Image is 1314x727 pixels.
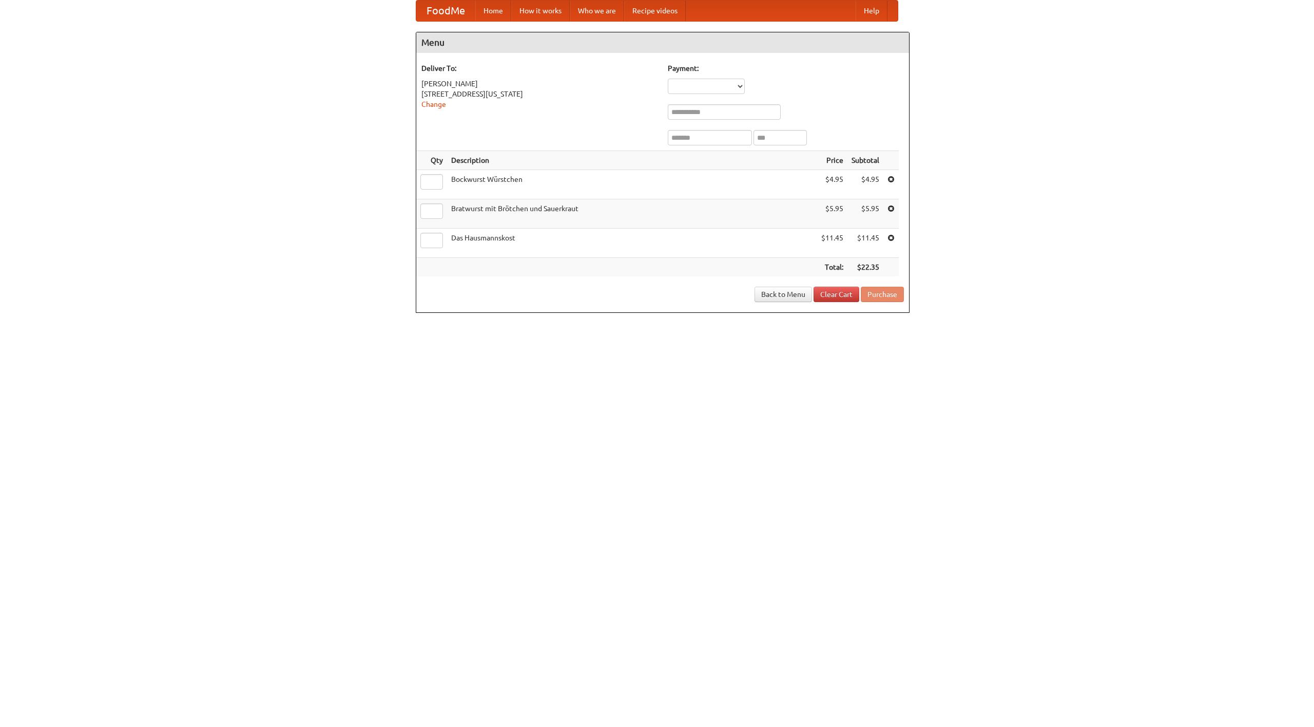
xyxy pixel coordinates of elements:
[847,258,883,277] th: $22.35
[817,199,847,229] td: $5.95
[668,63,904,73] h5: Payment:
[447,151,817,170] th: Description
[421,63,658,73] h5: Deliver To:
[416,32,909,53] h4: Menu
[856,1,887,21] a: Help
[511,1,570,21] a: How it works
[447,170,817,199] td: Bockwurst Würstchen
[475,1,511,21] a: Home
[447,229,817,258] td: Das Hausmannskost
[624,1,686,21] a: Recipe videos
[755,287,812,302] a: Back to Menu
[847,151,883,170] th: Subtotal
[817,229,847,258] td: $11.45
[421,79,658,89] div: [PERSON_NAME]
[817,170,847,199] td: $4.95
[570,1,624,21] a: Who we are
[847,199,883,229] td: $5.95
[817,151,847,170] th: Price
[814,287,859,302] a: Clear Cart
[416,151,447,170] th: Qty
[847,170,883,199] td: $4.95
[416,1,475,21] a: FoodMe
[447,199,817,229] td: Bratwurst mit Brötchen und Sauerkraut
[421,100,446,108] a: Change
[421,89,658,99] div: [STREET_ADDRESS][US_STATE]
[817,258,847,277] th: Total:
[847,229,883,258] td: $11.45
[861,287,904,302] button: Purchase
